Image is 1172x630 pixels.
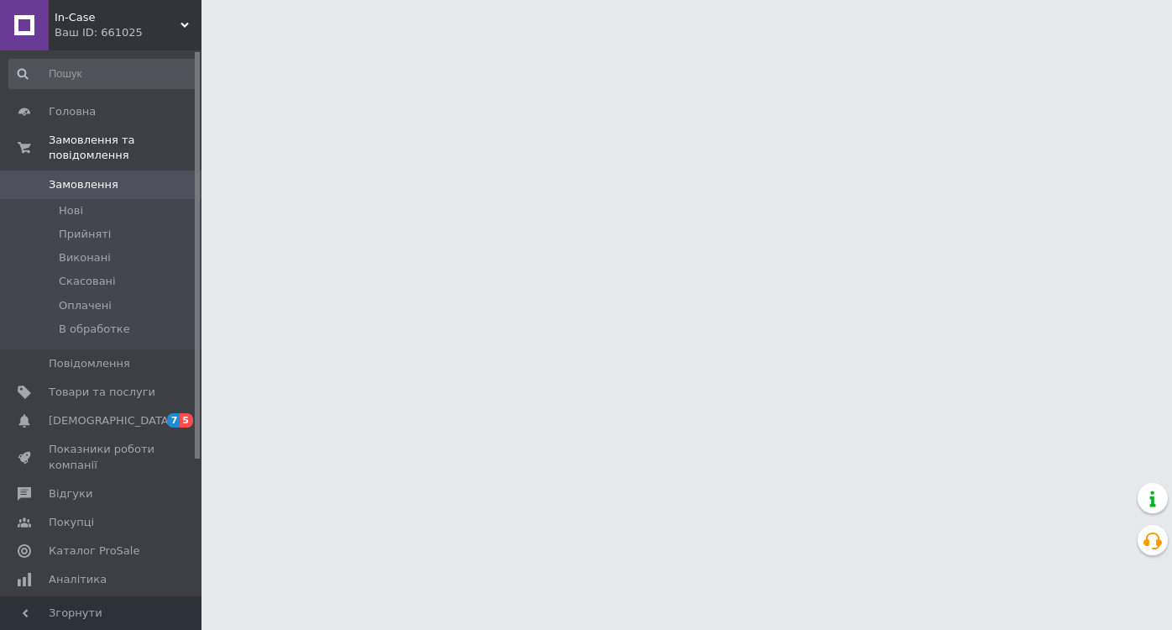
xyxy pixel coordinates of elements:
[49,413,173,428] span: [DEMOGRAPHIC_DATA]
[49,486,92,501] span: Відгуки
[49,543,139,559] span: Каталог ProSale
[49,356,130,371] span: Повідомлення
[49,385,155,400] span: Товари та послуги
[49,177,118,192] span: Замовлення
[8,59,198,89] input: Пошук
[59,250,111,265] span: Виконані
[55,25,201,40] div: Ваш ID: 661025
[49,104,96,119] span: Головна
[49,442,155,472] span: Показники роботи компанії
[180,413,193,428] span: 5
[59,298,112,313] span: Оплачені
[59,227,111,242] span: Прийняті
[59,322,130,337] span: В обработке
[49,572,107,587] span: Аналітика
[59,274,116,289] span: Скасовані
[59,203,83,218] span: Нові
[167,413,181,428] span: 7
[49,133,201,163] span: Замовлення та повідомлення
[55,10,181,25] span: In-Case
[49,515,94,530] span: Покупці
